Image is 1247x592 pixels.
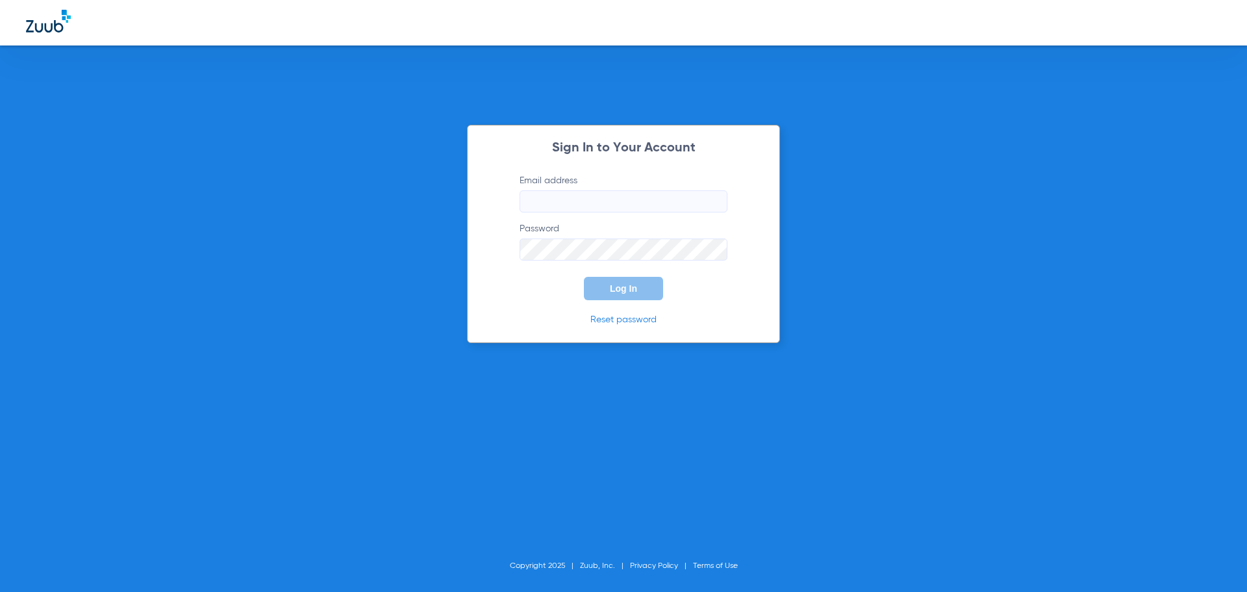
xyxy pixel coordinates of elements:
li: Zuub, Inc. [580,560,630,573]
button: Log In [584,277,663,300]
a: Terms of Use [693,562,738,570]
a: Reset password [590,315,657,324]
span: Log In [610,283,637,294]
label: Email address [520,174,727,212]
label: Password [520,222,727,261]
img: Zuub Logo [26,10,71,32]
a: Privacy Policy [630,562,678,570]
iframe: Chat Widget [1182,530,1247,592]
h2: Sign In to Your Account [500,142,747,155]
li: Copyright 2025 [510,560,580,573]
input: Password [520,238,727,261]
input: Email address [520,190,727,212]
